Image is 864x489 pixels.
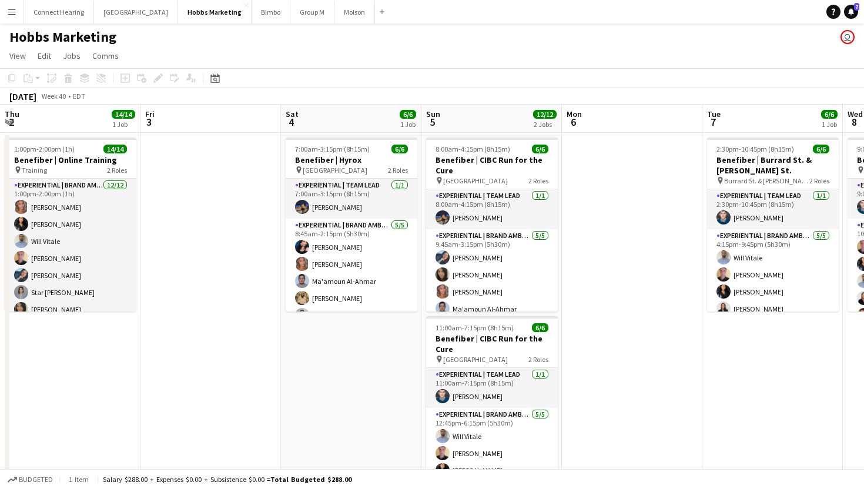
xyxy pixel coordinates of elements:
a: Jobs [58,48,85,63]
span: 6 [565,115,582,129]
h3: Benefiber | Hyrox [286,155,417,165]
span: 6/6 [400,110,416,119]
span: Thu [5,109,19,119]
span: 1:00pm-2:00pm (1h) [14,145,75,153]
h3: Benefiber | CIBC Run for the Cure [426,155,558,176]
span: 6/6 [532,323,548,332]
h3: Benefiber | Burrard St. & [PERSON_NAME] St. [707,155,839,176]
app-card-role: Experiential | Brand Ambassador12/121:00pm-2:00pm (1h)[PERSON_NAME][PERSON_NAME]Will Vitale[PERSO... [5,179,136,406]
span: View [9,51,26,61]
app-card-role: Experiential | Brand Ambassador5/59:45am-3:15pm (5h30m)[PERSON_NAME][PERSON_NAME][PERSON_NAME]Ma'... [426,229,558,337]
span: 8 [846,115,863,129]
span: Burrard St. & [PERSON_NAME] St. [724,176,809,185]
app-job-card: 1:00pm-2:00pm (1h)14/14Benefiber | Online Training Training2 RolesExperiential | Brand Ambassador... [5,138,136,312]
button: Group M [290,1,334,24]
app-job-card: 8:00am-4:15pm (8h15m)6/6Benefiber | CIBC Run for the Cure [GEOGRAPHIC_DATA]2 RolesExperiential | ... [426,138,558,312]
app-card-role: Experiential | Team Lead1/12:30pm-10:45pm (8h15m)[PERSON_NAME] [707,189,839,229]
span: 2 Roles [528,355,548,364]
div: 1 Job [822,120,837,129]
button: Molson [334,1,375,24]
a: Comms [88,48,123,63]
span: 2 [3,115,19,129]
span: Sun [426,109,440,119]
app-user-avatar: Jamie Wong [840,30,855,44]
h1: Hobbs Marketing [9,28,116,46]
span: Edit [38,51,51,61]
button: [GEOGRAPHIC_DATA] [94,1,178,24]
span: [GEOGRAPHIC_DATA] [443,355,508,364]
div: Salary $288.00 + Expenses $0.00 + Subsistence $0.00 = [103,475,351,484]
app-card-role: Experiential | Brand Ambassador5/54:15pm-9:45pm (5h30m)Will Vitale[PERSON_NAME][PERSON_NAME][PERS... [707,229,839,337]
button: Connect Hearing [24,1,94,24]
span: Week 40 [39,92,68,101]
span: Comms [92,51,119,61]
app-job-card: 7:00am-3:15pm (8h15m)6/6Benefiber | Hyrox [GEOGRAPHIC_DATA]2 RolesExperiential | Team Lead1/17:00... [286,138,417,312]
h3: Benefiber | CIBC Run for the Cure [426,333,558,354]
span: [GEOGRAPHIC_DATA] [303,166,367,175]
span: 6/6 [532,145,548,153]
button: Bimbo [252,1,290,24]
div: 1 Job [400,120,416,129]
span: 3 [143,115,155,129]
span: 5 [424,115,440,129]
app-card-role: Experiential | Team Lead1/111:00am-7:15pm (8h15m)[PERSON_NAME] [426,368,558,408]
span: 6/6 [813,145,829,153]
span: 14/14 [112,110,135,119]
span: Mon [567,109,582,119]
div: EDT [73,92,85,101]
a: Edit [33,48,56,63]
span: 14/14 [103,145,127,153]
span: 7 [854,3,859,11]
span: Sat [286,109,299,119]
app-card-role: Experiential | Team Lead1/18:00am-4:15pm (8h15m)[PERSON_NAME] [426,189,558,229]
span: 2 Roles [388,166,408,175]
a: View [5,48,31,63]
button: Hobbs Marketing [178,1,252,24]
span: Total Budgeted $288.00 [270,475,351,484]
span: 4 [284,115,299,129]
div: [DATE] [9,91,36,102]
span: 8:00am-4:15pm (8h15m) [436,145,510,153]
div: 2 Jobs [534,120,556,129]
span: Training [22,166,47,175]
app-card-role: Experiential | Team Lead1/17:00am-3:15pm (8h15m)[PERSON_NAME] [286,179,417,219]
a: 7 [844,5,858,19]
app-card-role: Experiential | Brand Ambassador5/58:45am-2:15pm (5h30m)[PERSON_NAME][PERSON_NAME]Ma'amoun Al-Ahma... [286,219,417,327]
span: 1 item [65,475,93,484]
span: Wed [848,109,863,119]
span: 7 [705,115,721,129]
span: 2:30pm-10:45pm (8h15m) [716,145,794,153]
span: Jobs [63,51,81,61]
span: [GEOGRAPHIC_DATA] [443,176,508,185]
span: 2 Roles [528,176,548,185]
span: 12/12 [533,110,557,119]
button: Budgeted [6,473,55,486]
span: 2 Roles [107,166,127,175]
span: Budgeted [19,475,53,484]
span: 6/6 [821,110,838,119]
span: 7:00am-3:15pm (8h15m) [295,145,370,153]
span: Fri [145,109,155,119]
app-job-card: 2:30pm-10:45pm (8h15m)6/6Benefiber | Burrard St. & [PERSON_NAME] St. Burrard St. & [PERSON_NAME] ... [707,138,839,312]
span: 11:00am-7:15pm (8h15m) [436,323,514,332]
span: Tue [707,109,721,119]
div: 1 Job [112,120,135,129]
h3: Benefiber | Online Training [5,155,136,165]
span: 6/6 [391,145,408,153]
span: 2 Roles [809,176,829,185]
